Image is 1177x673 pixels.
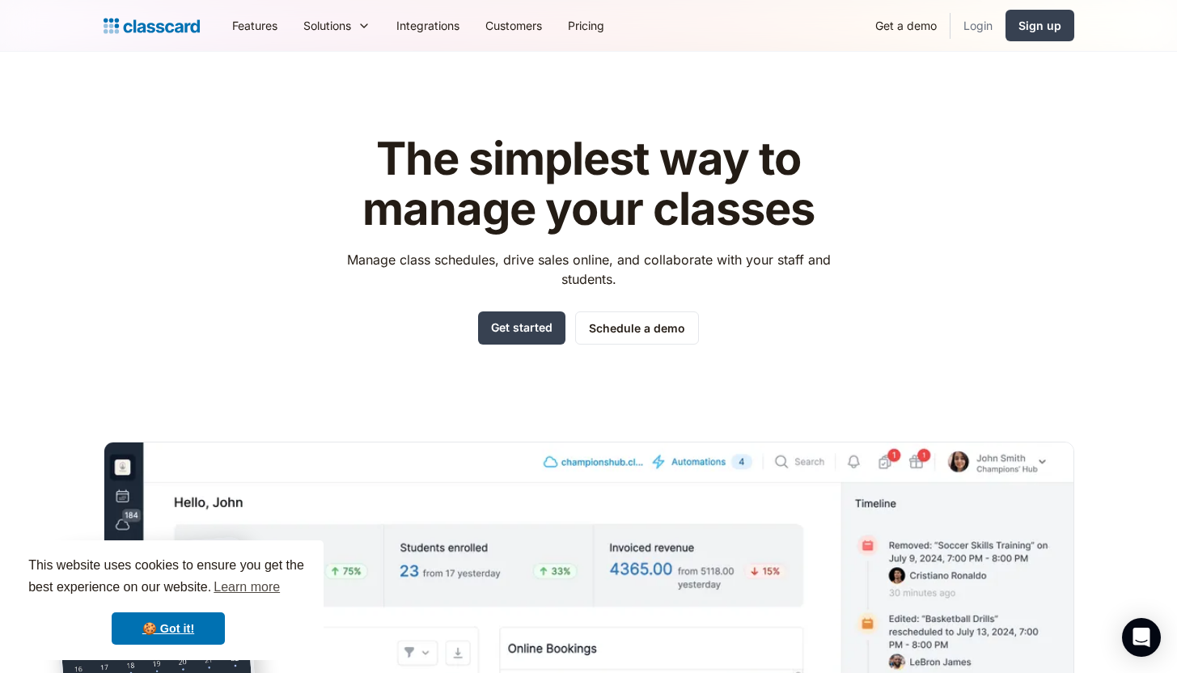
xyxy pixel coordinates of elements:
a: Get started [478,311,565,345]
a: Features [219,7,290,44]
a: Pricing [555,7,617,44]
span: This website uses cookies to ensure you get the best experience on our website. [28,556,308,599]
div: Solutions [290,7,383,44]
a: learn more about cookies [211,575,282,599]
a: Get a demo [862,7,950,44]
a: Integrations [383,7,472,44]
div: Open Intercom Messenger [1122,618,1161,657]
h1: The simplest way to manage your classes [332,134,845,234]
p: Manage class schedules, drive sales online, and collaborate with your staff and students. [332,250,845,289]
div: cookieconsent [13,540,324,660]
a: Customers [472,7,555,44]
div: Solutions [303,17,351,34]
a: dismiss cookie message [112,612,225,645]
div: Sign up [1018,17,1061,34]
a: home [104,15,200,37]
a: Schedule a demo [575,311,699,345]
a: Login [950,7,1006,44]
a: Sign up [1006,10,1074,41]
